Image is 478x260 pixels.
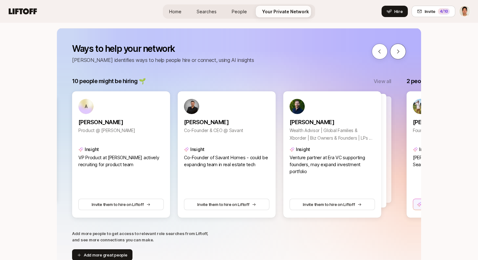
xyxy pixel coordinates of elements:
a: [PERSON_NAME] [78,114,164,127]
span: VP Product at [PERSON_NAME] actively recruiting for product team [78,155,159,167]
span: Venture partner at Era VC supporting founders, may expand investment portfolio [290,155,365,174]
p: A [85,103,88,110]
span: Home [169,8,181,15]
a: People [227,6,252,17]
a: A [78,99,164,114]
a: Your Private Network [257,6,314,17]
button: Invite them to hire on Liftoff [290,199,375,210]
span: Hire [394,8,403,15]
p: Add more people to get access to relevant role searches from Liftoff, and see more connections yo... [72,230,208,243]
button: Jeremy Chen [459,6,470,17]
p: Wealth Advisor | Global Families & Xborder | Biz Owners & Founders | LPs & GPs | ex-a16z [290,127,375,142]
p: Insight [190,146,205,153]
button: Invite4/10 [412,6,455,17]
span: Co-Founder of Savant Homes - could be expanding team in real estate tech [184,155,268,167]
div: 4 /10 [438,8,450,15]
img: Jeremy Chen [459,6,470,17]
p: [PERSON_NAME] [78,118,164,127]
span: People [232,8,247,15]
a: [PERSON_NAME] [184,114,269,127]
span: Searches [197,8,217,15]
button: Invite them to hire on Liftoff [184,199,269,210]
a: Home [164,6,187,17]
p: [PERSON_NAME] [290,118,375,127]
button: View all [374,77,391,85]
img: 23676b67_9673_43bb_8dff_2aeac9933bfb.jpg [413,99,428,114]
p: Insight [296,146,310,153]
p: Product @ [PERSON_NAME] [78,127,164,134]
a: [PERSON_NAME] [290,114,375,127]
button: Hire [382,6,408,17]
p: [PERSON_NAME] identifies ways to help people hire or connect, using AI insights [72,56,254,64]
button: Invite them to hire on Liftoff [78,199,164,210]
img: 02af72ba_dd25_45b5_8ca7_9f22f58dcfbb.jpg [290,99,305,114]
a: Searches [192,6,222,17]
p: 10 people might be hiring 🌱 [72,77,145,86]
span: Invite [425,8,435,15]
p: Insight [419,146,433,153]
p: [PERSON_NAME] [184,118,269,127]
img: 97a24c94_6119_4e2b_a827_7bb121b463b6.jpg [184,99,199,114]
span: Your Private Network [262,8,309,15]
p: Insight [85,146,99,153]
p: Ways to help your network [72,44,254,54]
p: Co-Founder & CEO @ Savant [184,127,269,134]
